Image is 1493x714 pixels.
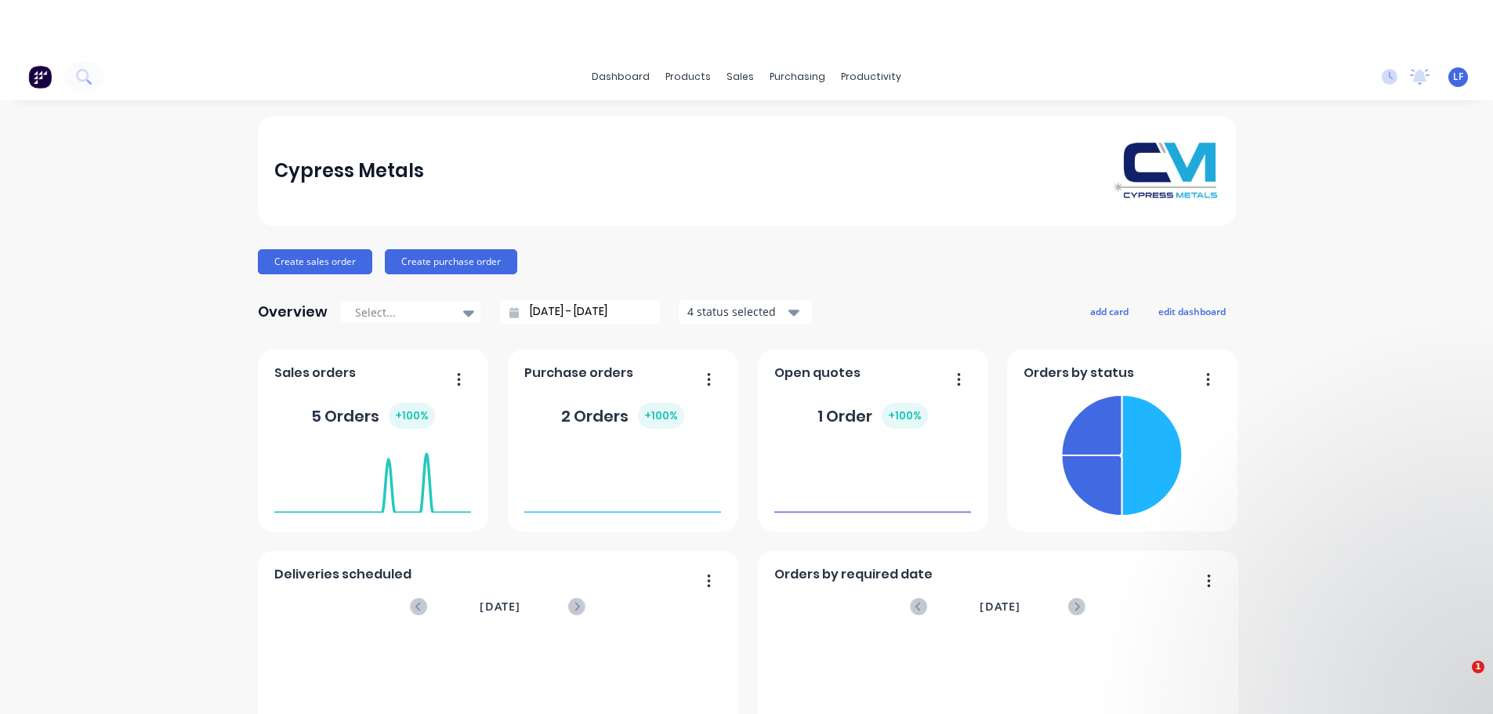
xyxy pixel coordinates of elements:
[1148,301,1236,321] button: edit dashboard
[817,403,928,429] div: 1 Order
[1024,364,1134,382] span: Orders by status
[274,364,356,382] span: Sales orders
[258,296,328,328] div: Overview
[28,65,52,89] img: Factory
[389,403,435,429] div: + 100 %
[658,65,719,89] div: products
[882,403,928,429] div: + 100 %
[480,598,520,615] span: [DATE]
[774,364,861,382] span: Open quotes
[1453,70,1463,84] span: LF
[1109,140,1219,202] img: Cypress Metals
[584,65,658,89] a: dashboard
[638,403,684,429] div: + 100 %
[561,403,684,429] div: 2 Orders
[1440,661,1477,698] iframe: Intercom live chat
[1472,661,1484,673] span: 1
[524,364,633,382] span: Purchase orders
[719,65,762,89] div: sales
[833,65,909,89] div: productivity
[385,249,517,274] button: Create purchase order
[687,303,786,320] div: 4 status selected
[1080,301,1139,321] button: add card
[311,403,435,429] div: 5 Orders
[274,155,424,187] div: Cypress Metals
[679,300,812,324] button: 4 status selected
[762,65,833,89] div: purchasing
[980,598,1020,615] span: [DATE]
[258,249,372,274] button: Create sales order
